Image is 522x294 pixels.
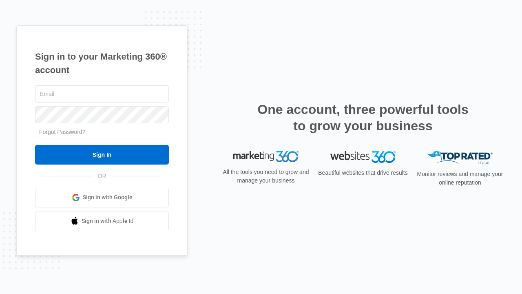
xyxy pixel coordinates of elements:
[83,193,133,202] span: Sign in with Google
[35,212,169,231] a: Sign in with Apple Id
[92,172,112,180] span: OR
[35,50,169,77] h1: Sign in to your Marketing 360® account
[233,151,299,163] img: Marketing 360
[35,188,169,207] a: Sign in with Google
[220,168,312,185] p: All the tools you need to grow and manage your business
[35,145,169,165] input: Sign In
[414,170,506,187] p: Monitor reviews and manage your online reputation
[330,151,396,163] img: Websites 360
[82,217,134,225] span: Sign in with Apple Id
[35,85,169,102] input: Email
[255,101,471,134] h2: One account, three powerful tools to grow your business
[427,151,493,165] img: Top Rated Local
[39,129,86,135] a: Forgot Password?
[317,169,409,177] p: Beautiful websites that drive results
